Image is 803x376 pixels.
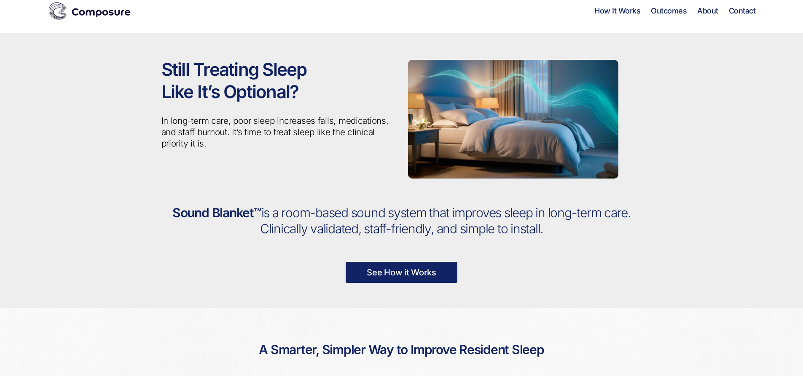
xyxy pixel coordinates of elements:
h1: Still Treating Sleep Like It’s Optional? [161,59,395,103]
span: Last name [240,1,266,7]
a: About [697,6,718,16]
a: Contact [729,6,756,16]
h2: Sound Blanket™ [161,205,642,237]
h2: A Smarter, Simpler Way to Improve Resident Sleep [161,333,642,366]
span: is a room-based sound system that improves sleep in long-term care. Clinically validated, staff-f... [260,205,631,236]
p: In long-term care, poor sleep increases falls, medications, and staff burnout. It’s time to treat... [161,115,395,149]
a: See How it Works [346,262,457,283]
span: How did you hear about us? [240,70,309,76]
img: Composure [48,0,132,21]
a: Outcomes [651,6,687,16]
nav: Horizontal [594,6,755,16]
span: Job title [240,35,259,42]
a: How It Works [594,6,640,16]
